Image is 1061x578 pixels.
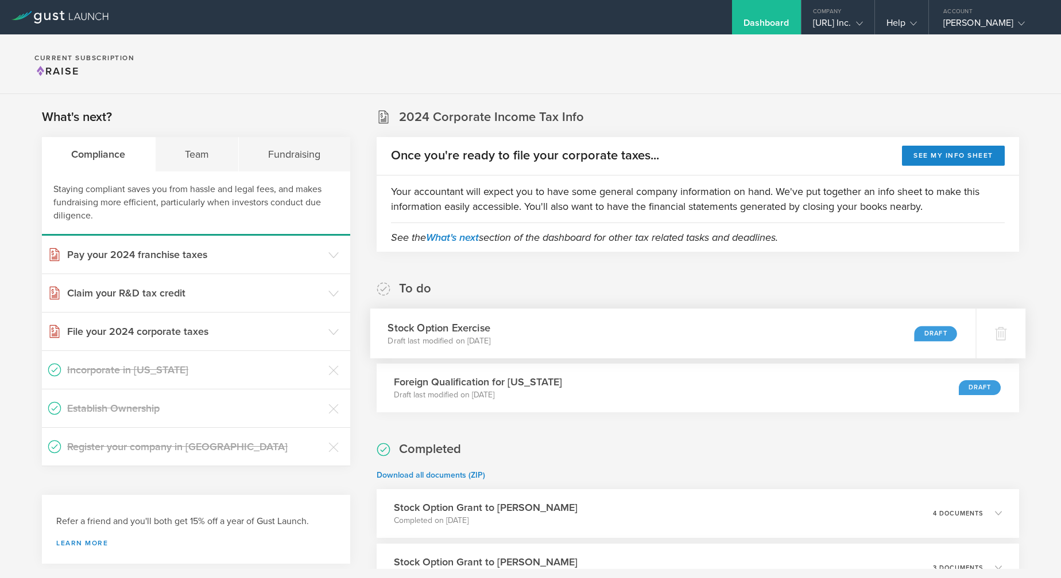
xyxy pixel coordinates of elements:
h3: Register your company in [GEOGRAPHIC_DATA] [67,439,323,454]
div: Fundraising [239,137,350,171]
button: See my info sheet [902,146,1005,166]
h3: File your 2024 corporate taxes [67,324,323,339]
p: Draft last modified on [DATE] [394,389,562,401]
div: Help [886,17,917,34]
div: Dashboard [744,17,789,34]
h3: Pay your 2024 franchise taxes [67,247,323,262]
em: See the section of the dashboard for other tax related tasks and deadlines. [391,231,778,244]
div: [URL] Inc. [813,17,863,34]
h2: Once you're ready to file your corporate taxes... [391,147,659,164]
span: Raise [34,65,79,77]
h2: Completed [399,441,461,458]
div: Draft [914,326,957,341]
h3: Establish Ownership [67,401,323,416]
h3: Stock Option Grant to [PERSON_NAME] [394,500,578,515]
div: Staying compliant saves you from hassle and legal fees, and makes fundraising more efficient, par... [42,171,350,236]
h3: Stock Option Exercise [388,320,490,335]
p: Your accountant will expect you to have some general company information on hand. We've put toget... [391,184,1005,214]
h2: Current Subscription [34,54,134,61]
p: Draft last modified on [DATE] [388,335,490,346]
h3: Incorporate in [US_STATE] [67,362,323,377]
h3: Claim your R&D tax credit [67,286,323,300]
h2: 2024 Corporate Income Tax Info [399,109,584,126]
div: Compliance [42,137,156,171]
p: 4 documents [933,510,983,517]
h2: What's next? [42,109,112,126]
p: 3 documents [933,565,983,571]
div: Team [156,137,239,171]
p: Completed on [DATE] [394,515,578,526]
a: What's next [426,231,479,244]
h2: To do [399,280,431,297]
div: Draft [959,380,1001,395]
a: Learn more [56,540,336,546]
div: [PERSON_NAME] [943,17,1041,34]
h3: Foreign Qualification for [US_STATE] [394,374,562,389]
h3: Refer a friend and you'll both get 15% off a year of Gust Launch. [56,515,336,528]
iframe: Chat Widget [1004,523,1061,578]
div: Foreign Qualification for [US_STATE]Draft last modified on [DATE]Draft [377,364,1019,412]
div: Stock Option ExerciseDraft last modified on [DATE]Draft [370,308,975,358]
a: Download all documents (ZIP) [377,470,485,480]
h3: Stock Option Grant to [PERSON_NAME] [394,554,578,569]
